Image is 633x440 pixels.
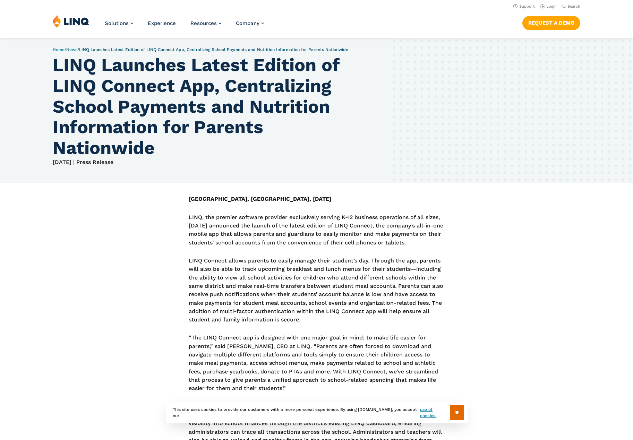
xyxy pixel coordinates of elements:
span: Company [236,20,259,26]
nav: Button Navigation [522,15,580,30]
button: Open Search Bar [562,4,580,9]
a: Experience [148,20,176,26]
a: Solutions [105,20,133,26]
p: LINQ, the premier software provider exclusively serving K-12 business operations of all sizes, [D... [189,213,444,247]
a: Login [540,4,557,9]
img: LINQ | K‑12 Software [53,15,89,28]
div: This site uses cookies to provide our customers with a more personal experience. By using [DOMAIN... [166,402,468,423]
a: Support [513,4,535,9]
span: Solutions [105,20,129,26]
a: News [66,47,77,52]
a: Resources [190,20,221,26]
strong: [DATE] [313,196,331,202]
a: Home [53,47,65,52]
p: LINQ Connect allows parents to easily manage their student’s day. Through the app, parents will a... [189,257,444,324]
strong: [GEOGRAPHIC_DATA], [GEOGRAPHIC_DATA], [189,196,311,202]
div: [DATE] | Press Release [53,55,369,166]
span: Resources [190,20,217,26]
a: use of cookies. [420,406,450,419]
h1: LINQ Launches Latest Edition of LINQ Connect App, Centralizing School Payments and Nutrition Info... [53,55,369,158]
span: Search [567,4,580,9]
a: Request a Demo [522,16,580,30]
p: “The LINQ Connect app is designed with one major goal in mind: to make life easier for parents,” ... [189,334,444,392]
span: / / [53,47,348,52]
a: Company [236,20,264,26]
span: LINQ Launches Latest Edition of LINQ Connect App, Centralizing School Payments and Nutrition Info... [79,47,348,52]
nav: Primary Navigation [105,15,264,37]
